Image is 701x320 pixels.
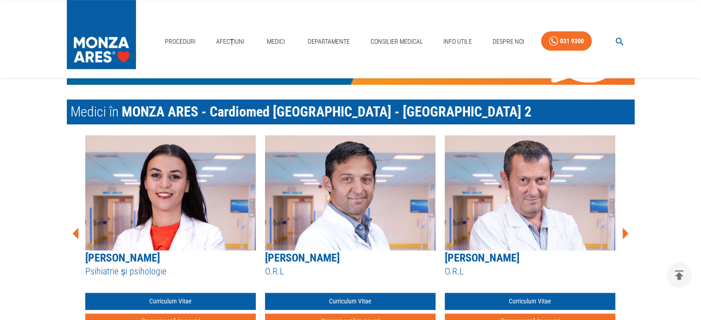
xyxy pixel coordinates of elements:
h2: Medici în [67,99,635,124]
a: [PERSON_NAME] [85,251,160,264]
h5: O.R.L [265,265,436,278]
a: Curriculum Vitae [85,293,256,310]
a: Consilier Medical [366,32,426,51]
a: Afecțiuni [212,32,248,51]
img: Dr. Sever Pop [445,135,615,250]
a: Info Utile [440,32,476,51]
a: Medici [261,32,291,51]
h5: O.R.L [445,265,615,278]
a: 031 9300 [541,31,592,51]
button: delete [666,262,692,288]
img: Dr. Marius Pop [265,135,436,250]
a: Departamente [304,32,353,51]
a: [PERSON_NAME] [265,251,340,264]
h5: Psihiatrie și psihologie [85,265,256,278]
a: [PERSON_NAME] [445,251,519,264]
span: MONZA ARES - Cardiomed [GEOGRAPHIC_DATA] - [GEOGRAPHIC_DATA] 2 [122,104,531,120]
a: Proceduri [161,32,199,51]
div: 031 9300 [560,35,584,47]
a: Curriculum Vitae [265,293,436,310]
a: Curriculum Vitae [445,293,615,310]
a: Despre Noi [489,32,528,51]
img: Dr. Cătălina Petrașcu [85,135,256,250]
